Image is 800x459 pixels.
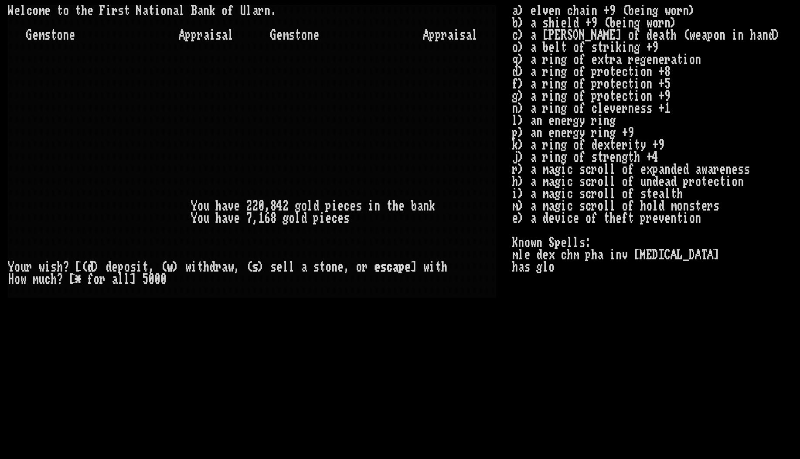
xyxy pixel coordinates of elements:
[429,261,435,273] div: i
[344,200,350,212] div: c
[75,261,81,273] div: [
[106,261,112,273] div: d
[87,261,93,273] div: d
[106,5,112,17] div: i
[374,261,380,273] div: e
[246,212,252,224] div: 7
[38,29,44,41] div: m
[221,212,228,224] div: a
[63,261,69,273] div: ?
[423,261,429,273] div: w
[87,5,93,17] div: e
[179,29,185,41] div: A
[32,273,38,286] div: m
[20,261,26,273] div: u
[179,5,185,17] div: l
[270,261,276,273] div: s
[81,5,87,17] div: h
[466,29,472,41] div: a
[386,200,392,212] div: t
[14,261,20,273] div: o
[472,29,478,41] div: l
[356,200,362,212] div: s
[203,212,209,224] div: u
[215,212,221,224] div: h
[118,261,124,273] div: p
[185,261,191,273] div: w
[252,200,258,212] div: 2
[264,200,270,212] div: ,
[331,261,337,273] div: n
[398,261,405,273] div: p
[313,212,319,224] div: p
[441,29,447,41] div: r
[215,261,221,273] div: r
[197,200,203,212] div: o
[307,29,313,41] div: n
[51,261,57,273] div: s
[51,273,57,286] div: h
[295,212,301,224] div: l
[209,29,215,41] div: i
[289,261,295,273] div: l
[344,261,350,273] div: ,
[160,5,167,17] div: o
[93,261,99,273] div: )
[380,261,386,273] div: s
[44,261,51,273] div: i
[167,5,173,17] div: n
[392,261,398,273] div: a
[264,5,270,17] div: n
[160,273,167,286] div: 0
[276,200,283,212] div: 4
[228,29,234,41] div: l
[228,5,234,17] div: f
[136,5,142,17] div: N
[197,261,203,273] div: t
[301,212,307,224] div: d
[258,261,264,273] div: )
[295,29,301,41] div: t
[512,5,792,436] stats: a) elven chain +9 (being worn) b) a shield +9 (being worn) c) a [PERSON_NAME] of death (weapon in...
[319,261,325,273] div: t
[258,200,264,212] div: 0
[57,261,63,273] div: h
[57,5,63,17] div: t
[203,200,209,212] div: u
[130,261,136,273] div: s
[142,273,148,286] div: 5
[191,212,197,224] div: Y
[154,273,160,286] div: 0
[191,200,197,212] div: Y
[75,5,81,17] div: t
[423,29,429,41] div: A
[99,5,106,17] div: F
[289,29,295,41] div: s
[240,5,246,17] div: U
[44,29,51,41] div: s
[26,261,32,273] div: r
[411,261,417,273] div: ]
[136,261,142,273] div: i
[57,273,63,286] div: ?
[319,212,325,224] div: i
[435,261,441,273] div: t
[270,212,276,224] div: 8
[313,29,319,41] div: e
[191,5,197,17] div: B
[337,200,344,212] div: e
[87,273,93,286] div: f
[417,200,423,212] div: a
[234,212,240,224] div: e
[203,261,209,273] div: h
[221,261,228,273] div: a
[44,273,51,286] div: c
[93,273,99,286] div: o
[228,261,234,273] div: w
[337,212,344,224] div: e
[99,273,106,286] div: r
[313,261,319,273] div: s
[429,29,435,41] div: p
[197,5,203,17] div: a
[203,29,209,41] div: a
